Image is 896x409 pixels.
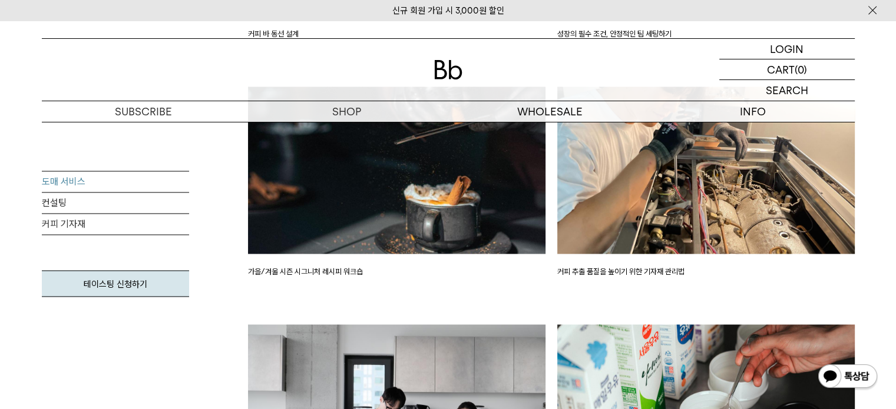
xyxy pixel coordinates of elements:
p: 가을/겨울 시즌 시그니처 레시피 워크숍 [248,265,545,277]
img: 카카오톡 채널 1:1 채팅 버튼 [817,363,878,391]
a: 커피 기자재 [42,214,189,235]
img: 커피 추출 품질을 높이기 위한 기자재 관리법 이미지 [557,87,855,254]
a: CART (0) [719,59,855,80]
p: INFO [652,101,855,122]
a: 도매 서비스 [42,171,189,192]
a: 신규 회원 가입 시 3,000원 할인 [392,5,504,16]
p: LOGIN [770,39,804,59]
a: 테이스팅 신청하기 [42,270,189,297]
p: 커피 추출 품질을 높이기 위한 기자재 관리법 [557,265,855,277]
a: SHOP [245,101,448,122]
a: SUBSCRIBE [42,101,245,122]
p: SEARCH [766,80,808,101]
img: 로고 [434,60,462,79]
p: (0) [795,59,807,79]
a: 컨설팅 [42,192,189,214]
p: CART [767,59,795,79]
p: WHOLESALE [448,101,652,122]
img: 가을/겨울 시즌 시그니처 레시피 워크숍 이미지 [248,87,545,254]
a: LOGIN [719,39,855,59]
